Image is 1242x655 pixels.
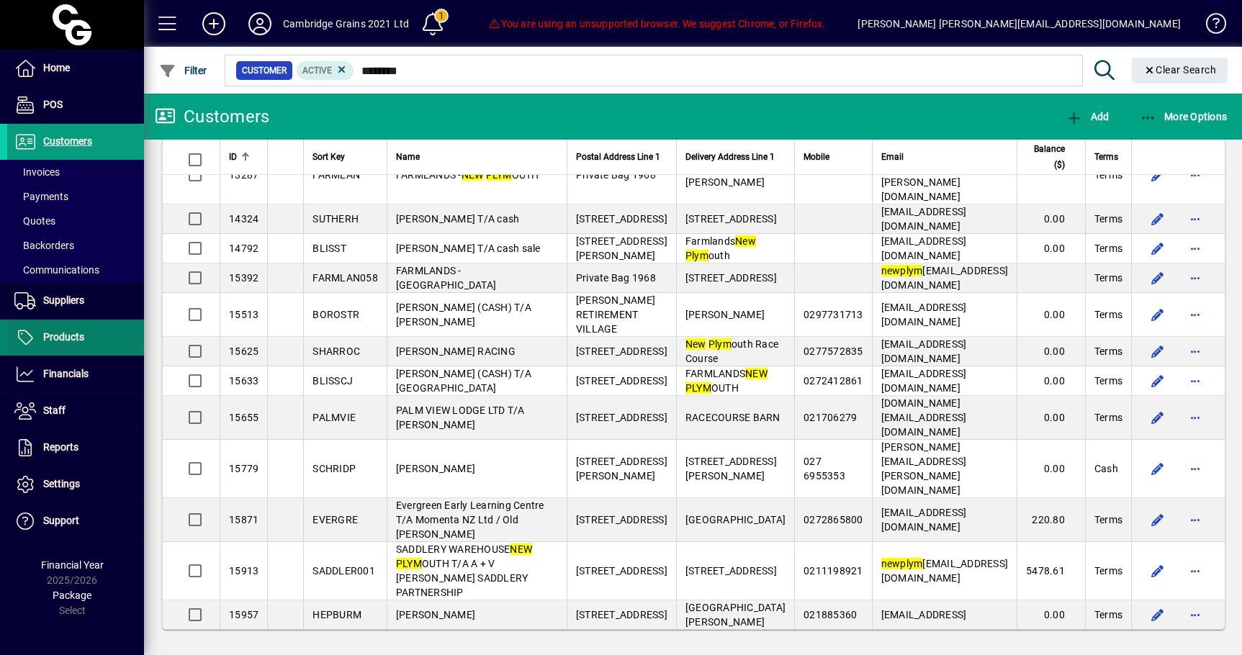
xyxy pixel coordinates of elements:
button: More options [1184,559,1207,582]
span: Filter [159,65,207,76]
button: More options [1184,237,1207,260]
span: 021706279 [804,412,857,423]
a: Home [7,50,144,86]
span: SCHRIDP [312,463,356,474]
span: Balance ($) [1026,141,1065,173]
span: [STREET_ADDRESS] [685,272,777,284]
button: Edit [1146,559,1169,582]
span: [EMAIL_ADDRESS] [881,609,967,620]
a: Suppliers [7,283,144,319]
span: Evergreen Early Learning Centre T/A Momenta NZ Ltd / Old [PERSON_NAME] [396,500,544,540]
span: Sort Key [312,149,345,165]
em: plym [900,265,922,276]
span: Quotes [14,215,55,227]
span: Delivery Address Line 1 [685,149,775,165]
span: [PERSON_NAME] T/A cash [396,213,520,225]
span: [STREET_ADDRESS][PERSON_NAME] [576,456,667,482]
span: [STREET_ADDRESS] [576,514,667,525]
span: 15655 [229,412,258,423]
span: Private Bag 1968 [576,272,656,284]
button: More options [1184,508,1207,531]
span: Terms [1094,307,1122,322]
a: POS [7,87,144,123]
td: 0.00 [1017,204,1085,234]
button: More options [1184,163,1207,186]
span: [PERSON_NAME] [396,463,475,474]
em: NEW [462,169,484,181]
span: [STREET_ADDRESS] [685,213,777,225]
button: Clear [1132,58,1228,83]
button: Edit [1146,340,1169,363]
button: Edit [1146,508,1169,531]
em: new [881,558,901,569]
td: 0.00 [1017,234,1085,263]
span: [STREET_ADDRESS] [576,345,667,357]
span: Terms [1094,564,1122,578]
button: Edit [1146,237,1169,260]
span: [EMAIL_ADDRESS][DOMAIN_NAME] [881,507,967,533]
em: Plym [685,250,708,261]
span: 13287 [229,169,258,181]
span: EVERGRE [312,514,358,525]
span: Customer [242,63,287,78]
a: Staff [7,393,144,429]
span: 15513 [229,309,258,320]
span: Terms [1094,271,1122,285]
span: Postal Address Line 1 [576,149,660,165]
span: FARMLAN [312,169,360,181]
div: Balance ($) [1026,141,1078,173]
span: PALM VIEW LODGE LTD T/A [PERSON_NAME] [396,405,525,430]
span: outh Race Course [685,338,778,364]
span: RACECOURSE BARN [685,412,780,423]
span: ID [229,149,237,165]
td: 0.00 [1017,366,1085,396]
span: Products [43,331,84,343]
a: Products [7,320,144,356]
em: PLYM [486,169,512,181]
span: Cash [1094,461,1118,476]
span: You are using an unsupported browser. We suggest Chrome, or Firefox. [488,18,825,30]
span: [STREET_ADDRESS] [576,412,667,423]
span: BOROSTR [312,309,359,320]
span: [STREET_ADDRESS] [576,609,667,620]
button: Edit [1146,207,1169,230]
button: More options [1184,207,1207,230]
span: 0297731713 [804,309,863,320]
span: POS [43,99,63,110]
button: Filter [156,58,211,83]
span: Invoices [14,166,60,178]
button: More options [1184,303,1207,326]
a: Backorders [7,233,144,258]
span: SUTHERH [312,213,359,225]
span: Farmlands outh [685,235,756,261]
span: [PERSON_NAME] [396,609,475,620]
button: More Options [1136,104,1231,130]
span: Add [1066,111,1109,122]
div: Mobile [804,149,863,165]
span: Mobile [804,149,829,165]
span: [PERSON_NAME] T/A cash sale [396,243,541,254]
span: [PERSON_NAME][EMAIL_ADDRESS][PERSON_NAME][DOMAIN_NAME] [881,441,967,496]
span: [STREET_ADDRESS] [576,565,667,577]
span: [STREET_ADDRESS][PERSON_NAME] [685,456,777,482]
span: Support [43,515,79,526]
span: [PERSON_NAME] (CASH) T/A [GEOGRAPHIC_DATA] [396,368,531,394]
span: SHARROC [312,345,360,357]
em: PLYM [685,382,711,394]
span: 15633 [229,375,258,387]
span: Backorders [14,240,74,251]
span: BLISSCJ [312,375,353,387]
span: Settings [43,478,80,489]
span: 0272865800 [804,514,863,525]
button: More options [1184,603,1207,626]
span: [PERSON_NAME] (CASH) T/A [PERSON_NAME] [396,302,531,327]
div: Cambridge Grains 2021 Ltd [283,12,409,35]
a: Financials [7,356,144,392]
span: 14792 [229,243,258,254]
button: More options [1184,457,1207,480]
a: Reports [7,430,144,466]
span: 15625 [229,345,258,357]
a: Knowledge Base [1195,3,1224,50]
span: [EMAIL_ADDRESS][DOMAIN_NAME] [881,338,967,364]
span: Terms [1094,374,1122,388]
